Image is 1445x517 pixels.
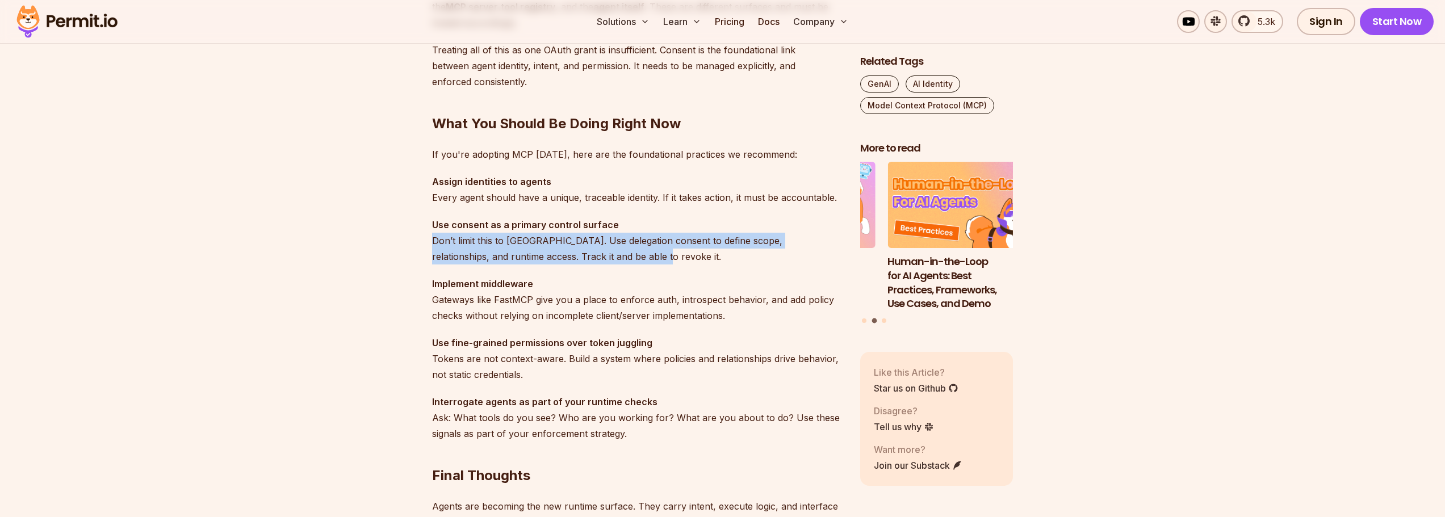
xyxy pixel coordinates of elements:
p: Gateways like FastMCP give you a place to enforce auth, introspect behavior, and add policy check... [432,276,842,323]
li: 2 of 3 [887,162,1041,312]
p: Want more? [874,443,962,456]
button: Go to slide 3 [882,318,886,323]
a: Docs [753,10,784,33]
li: 1 of 3 [722,162,876,312]
a: Tell us why [874,420,934,434]
p: Tokens are not context-aware. Build a system where policies and relationships drive behavior, not... [432,335,842,383]
a: AI Identity [906,75,960,93]
a: Start Now [1360,8,1434,35]
strong: Use fine-grained permissions over token juggling [432,337,652,348]
h2: Final Thoughts [432,421,842,485]
h2: More to read [860,141,1013,155]
strong: Assign identities to agents [432,176,551,187]
p: Treating all of this as one OAuth grant is insufficient. Consent is the foundational link between... [432,42,842,90]
a: Human-in-the-Loop for AI Agents: Best Practices, Frameworks, Use Cases, and DemoHuman-in-the-Loop... [887,162,1041,312]
button: Company [789,10,853,33]
button: Learn [659,10,706,33]
p: Disagree? [874,404,934,418]
a: Sign In [1297,8,1355,35]
a: 5.3k [1232,10,1283,33]
h2: Related Tags [860,54,1013,69]
button: Go to slide 1 [862,318,866,323]
img: Permit logo [11,2,123,41]
h3: Human-in-the-Loop for AI Agents: Best Practices, Frameworks, Use Cases, and Demo [887,255,1041,311]
div: Posts [860,162,1013,325]
h2: What You Should Be Doing Right Now [432,69,842,133]
p: Every agent should have a unique, traceable identity. If it takes action, it must be accountable. [432,174,842,205]
p: Like this Article? [874,365,958,379]
a: Star us on Github [874,381,958,395]
button: Go to slide 2 [872,318,877,323]
p: Don’t limit this to [GEOGRAPHIC_DATA]. Use delegation consent to define scope, relationships, and... [432,217,842,264]
p: If you're adopting MCP [DATE], here are the foundational practices we recommend: [432,146,842,162]
span: 5.3k [1251,15,1275,28]
strong: Use consent as a primary control surface [432,219,619,230]
a: Pricing [710,10,749,33]
h3: Why JWTs Can’t Handle AI Agent Access [722,255,876,283]
strong: Interrogate agents as part of your runtime checks [432,396,657,407]
a: Join our Substack [874,459,962,472]
strong: Implement middleware [432,278,533,289]
a: GenAI [860,75,899,93]
img: Human-in-the-Loop for AI Agents: Best Practices, Frameworks, Use Cases, and Demo [887,162,1041,249]
a: Model Context Protocol (MCP) [860,97,994,114]
button: Solutions [592,10,654,33]
p: Ask: What tools do you see? Who are you working for? What are you about to do? Use these signals ... [432,394,842,442]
